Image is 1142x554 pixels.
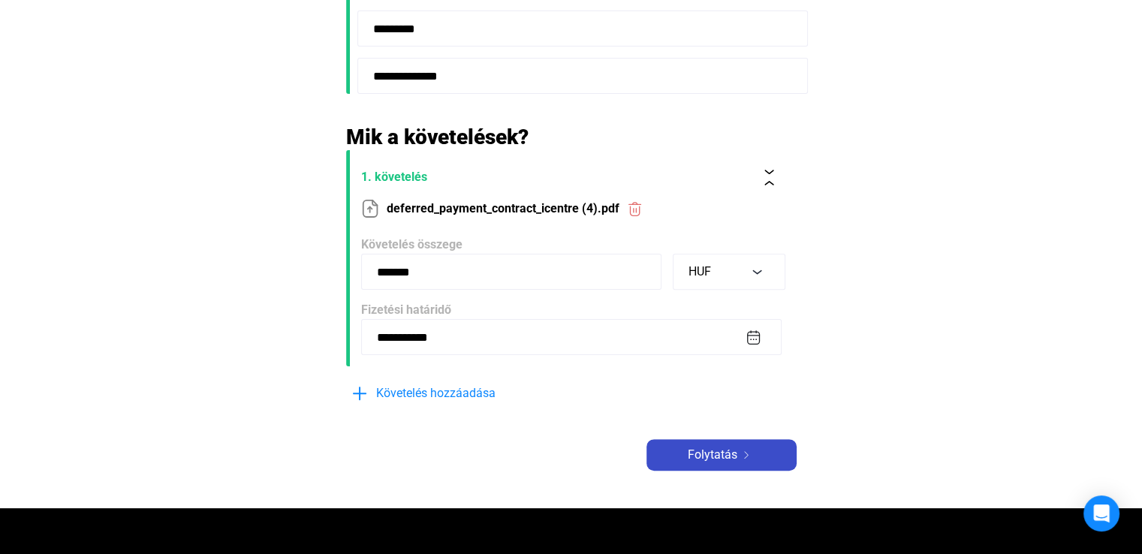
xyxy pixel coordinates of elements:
[761,170,777,185] img: collapse
[361,303,451,317] span: Fizetési határidő
[737,451,755,459] img: arrow-right-white
[346,124,797,150] h2: Mik a követelések?
[361,237,463,251] span: Követelés összege
[351,384,369,402] img: plus-blue
[673,254,785,290] button: HUF
[346,378,571,409] button: plus-blueKövetelés hozzáadása
[387,200,619,218] span: deferred_payment_contract_icentre (4).pdf
[754,161,785,193] button: collapse
[361,168,748,186] span: 1. követelés
[646,439,797,471] button: Folytatásarrow-right-white
[619,193,651,224] button: trash-red
[688,446,737,464] span: Folytatás
[361,200,379,218] img: upload-paper
[376,384,496,402] span: Követelés hozzáadása
[627,201,643,217] img: trash-red
[689,264,711,279] span: HUF
[1083,495,1119,531] div: Open Intercom Messenger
